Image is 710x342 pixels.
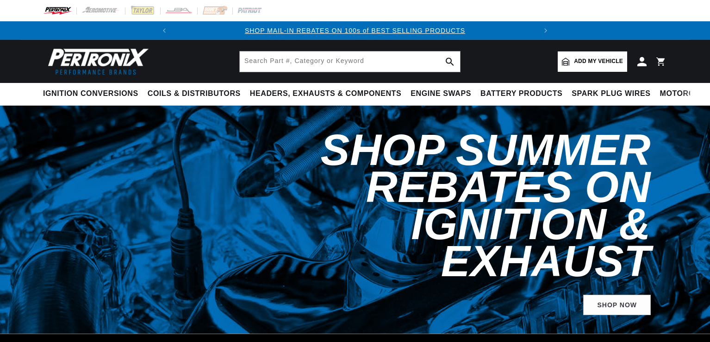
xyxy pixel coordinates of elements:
[148,89,241,99] span: Coils & Distributors
[174,25,537,36] div: 1 of 2
[567,83,655,105] summary: Spark Plug Wires
[240,51,460,72] input: Search Part #, Category or Keyword
[43,89,138,99] span: Ignition Conversions
[255,132,651,280] h2: Shop Summer Rebates on Ignition & Exhaust
[558,51,627,72] a: Add my vehicle
[43,45,149,77] img: Pertronix
[476,83,567,105] summary: Battery Products
[583,295,651,316] a: Shop Now
[20,21,690,40] slideshow-component: Translation missing: en.sections.announcements.announcement_bar
[411,89,471,99] span: Engine Swaps
[155,21,174,40] button: Translation missing: en.sections.announcements.previous_announcement
[572,89,650,99] span: Spark Plug Wires
[536,21,555,40] button: Translation missing: en.sections.announcements.next_announcement
[250,89,401,99] span: Headers, Exhausts & Components
[43,83,143,105] summary: Ignition Conversions
[440,51,460,72] button: search button
[480,89,562,99] span: Battery Products
[574,57,623,66] span: Add my vehicle
[245,27,465,34] a: SHOP MAIL-IN REBATES ON 100s of BEST SELLING PRODUCTS
[174,25,537,36] div: Announcement
[143,83,245,105] summary: Coils & Distributors
[406,83,476,105] summary: Engine Swaps
[245,83,406,105] summary: Headers, Exhausts & Components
